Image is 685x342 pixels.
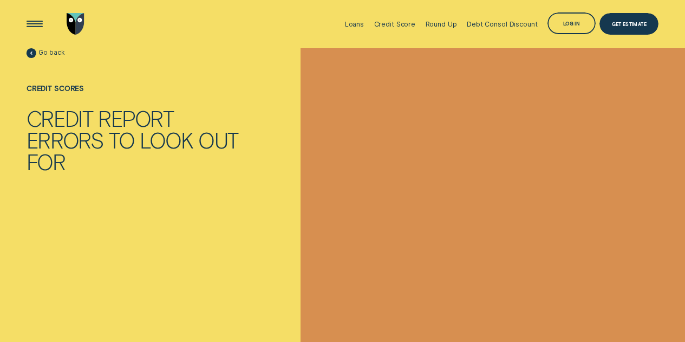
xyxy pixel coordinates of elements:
[67,13,84,35] img: Wisr
[198,129,238,151] div: Out
[599,13,658,35] a: Get Estimate
[98,107,174,129] div: Report
[109,129,134,151] div: to
[345,20,364,28] div: Loans
[547,12,596,34] button: Log in
[27,129,104,151] div: Errors
[27,107,238,172] h1: Credit Report Errors to Look Out For
[27,151,66,173] div: For
[426,20,457,28] div: Round Up
[374,20,416,28] div: Credit Score
[27,107,93,129] div: Credit
[27,85,238,93] div: Credit scores
[27,48,65,58] a: Go back
[140,129,193,151] div: Look
[38,49,64,57] span: Go back
[467,20,537,28] div: Debt Consol Discount
[24,13,45,35] button: Open Menu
